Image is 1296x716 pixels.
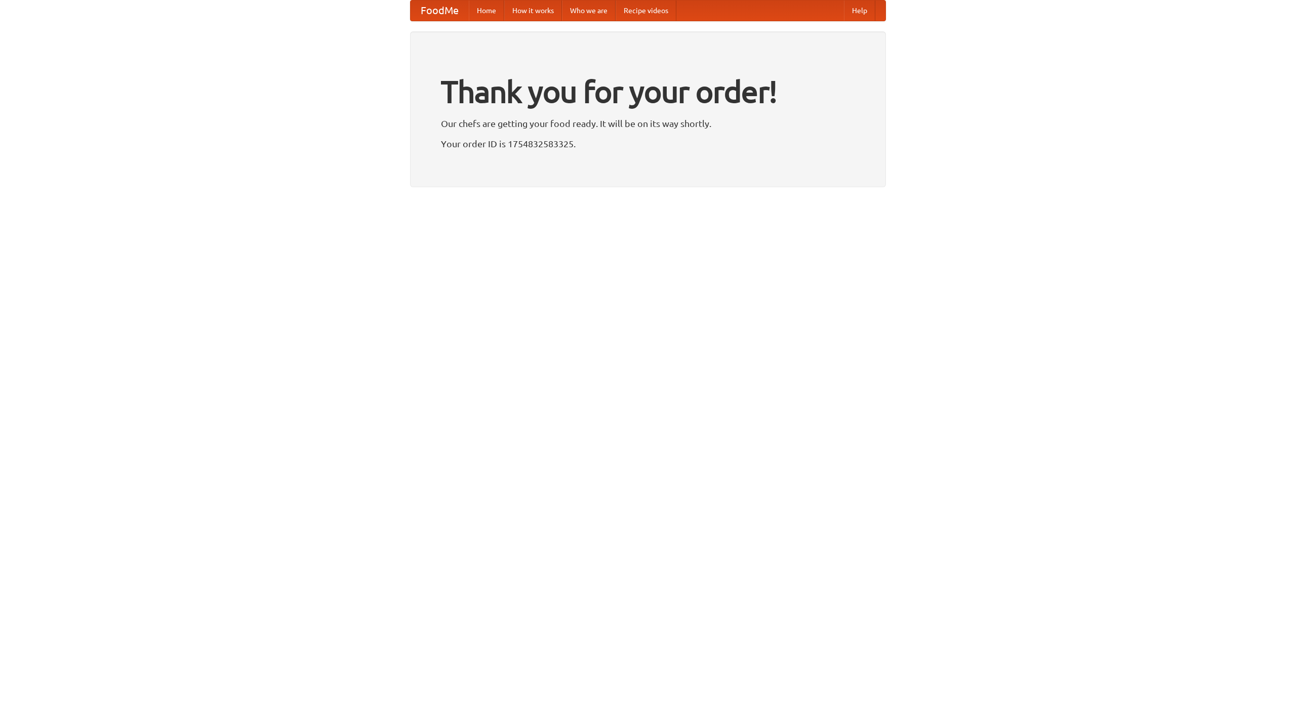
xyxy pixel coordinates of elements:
p: Our chefs are getting your food ready. It will be on its way shortly. [441,116,855,131]
a: Help [844,1,875,21]
a: FoodMe [411,1,469,21]
a: Home [469,1,504,21]
a: How it works [504,1,562,21]
h1: Thank you for your order! [441,67,855,116]
a: Who we are [562,1,616,21]
p: Your order ID is 1754832583325. [441,136,855,151]
a: Recipe videos [616,1,676,21]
